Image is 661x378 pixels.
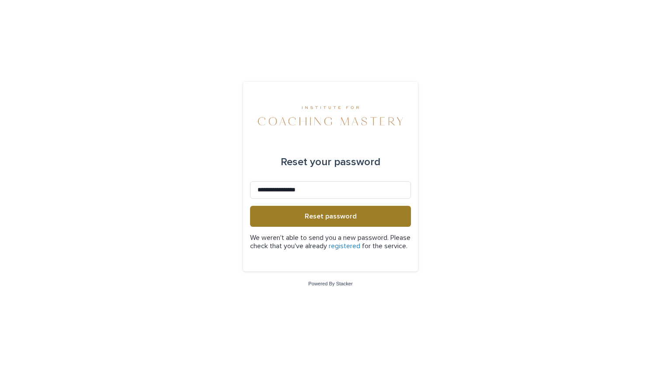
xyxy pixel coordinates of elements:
[308,281,352,286] a: Powered By Stacker
[329,243,360,250] a: registered
[250,206,411,227] button: Reset password
[281,150,380,174] div: Reset your password
[258,103,403,129] img: yOsNXPgjR0ukC3J57Hyw
[250,234,411,250] p: We weren't able to send you a new password. Please check that you've already for the service.
[305,213,357,220] span: Reset password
